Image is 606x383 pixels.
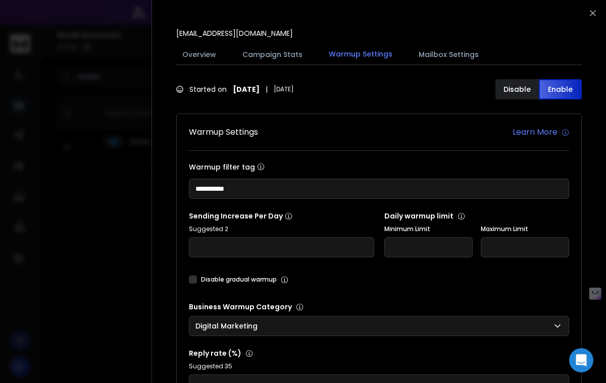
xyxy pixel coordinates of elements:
strong: [DATE] [233,84,260,94]
div: Open Intercom Messenger [569,348,593,372]
button: DisableEnable [495,79,582,99]
button: Campaign Stats [236,43,309,66]
p: Business Warmup Category [189,302,569,312]
p: Reply rate (%) [189,348,569,358]
span: [DATE] [274,85,294,93]
div: Started on [176,84,294,94]
p: Daily warmup limit [384,211,570,221]
button: Overview [176,43,222,66]
label: Disable gradual warmup [201,276,277,284]
h1: Warmup Settings [189,126,258,138]
label: Warmup filter tag [189,163,569,171]
button: Warmup Settings [323,43,398,66]
p: Suggested 35 [189,362,569,370]
span: | [266,84,268,94]
label: Maximum Limit [481,225,569,233]
p: Suggested 2 [189,225,374,233]
p: [EMAIL_ADDRESS][DOMAIN_NAME] [176,28,293,38]
button: Disable [495,79,539,99]
button: Enable [539,79,582,99]
label: Minimum Limit [384,225,473,233]
button: Mailbox Settings [413,43,485,66]
p: Sending Increase Per Day [189,211,374,221]
a: Learn More [513,126,569,138]
p: Digital Marketing [195,321,262,331]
